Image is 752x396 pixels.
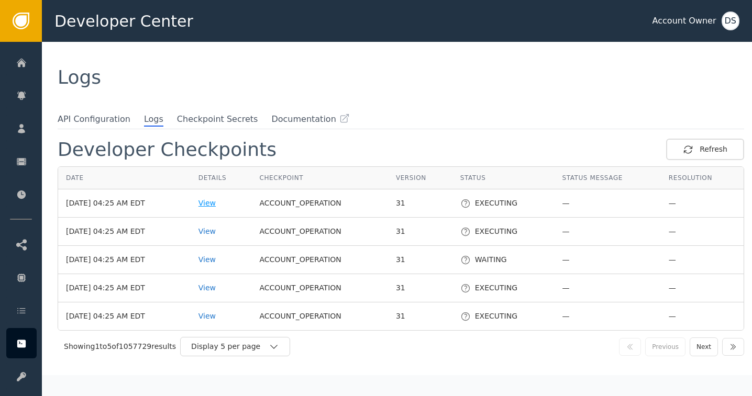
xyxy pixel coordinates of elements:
[58,218,191,246] td: [DATE] 04:25 AM EDT
[191,341,269,352] div: Display 5 per page
[460,311,547,322] div: EXECUTING
[58,274,191,302] td: [DATE] 04:25 AM EDT
[144,113,163,127] span: Logs
[554,189,660,218] td: —
[271,113,336,126] span: Documentation
[180,337,290,356] button: Display 5 per page
[396,173,445,183] div: Version
[460,282,547,293] div: EXECUTING
[661,246,744,274] td: —
[251,189,388,218] td: ACCOUNT_OPERATION
[460,254,547,265] div: WAITING
[259,173,380,183] div: Checkpoint
[251,246,388,274] td: ACCOUNT_OPERATION
[690,337,718,356] button: Next
[388,246,452,274] td: 31
[271,113,349,126] a: Documentation
[198,173,244,183] div: Details
[198,254,244,265] div: View
[388,302,452,330] td: 31
[388,218,452,246] td: 31
[198,311,244,322] div: View
[66,173,183,183] div: Date
[64,341,176,352] div: Showing 1 to 5 of 1057729 results
[58,140,277,159] div: Developer Checkpoints
[666,139,744,160] button: Refresh
[58,113,130,126] span: API Configuration
[388,189,452,218] td: 31
[653,15,716,27] div: Account Owner
[562,173,653,183] div: Status Message
[198,282,244,293] div: View
[251,274,388,302] td: ACCOUNT_OPERATION
[669,173,736,183] div: Resolution
[58,189,191,218] td: [DATE] 04:25 AM EDT
[554,246,660,274] td: —
[251,302,388,330] td: ACCOUNT_OPERATION
[177,113,258,126] span: Checkpoint Secrets
[661,302,744,330] td: —
[683,144,727,155] div: Refresh
[460,198,547,209] div: EXECUTING
[661,218,744,246] td: —
[554,218,660,246] td: —
[661,274,744,302] td: —
[198,198,244,209] div: View
[58,246,191,274] td: [DATE] 04:25 AM EDT
[554,274,660,302] td: —
[198,226,244,237] div: View
[722,12,739,30] button: DS
[58,302,191,330] td: [DATE] 04:25 AM EDT
[661,189,744,218] td: —
[54,9,193,33] span: Developer Center
[554,302,660,330] td: —
[460,173,547,183] div: Status
[388,274,452,302] td: 31
[460,226,547,237] div: EXECUTING
[58,66,101,88] span: Logs
[251,218,388,246] td: ACCOUNT_OPERATION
